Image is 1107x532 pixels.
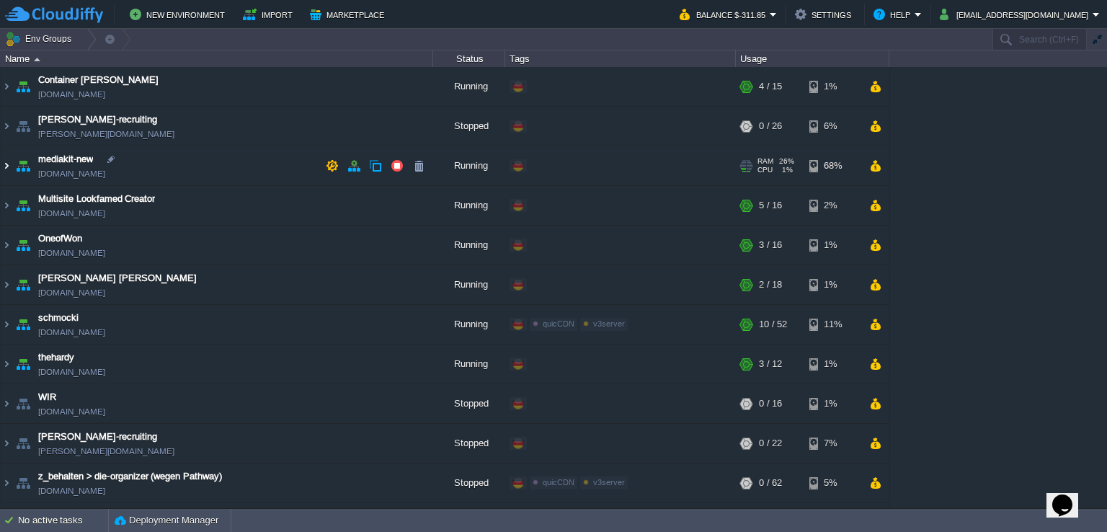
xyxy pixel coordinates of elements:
div: Running [433,226,505,265]
span: quicCDN [543,478,574,487]
span: v3server [593,319,625,328]
div: 5 / 16 [759,186,782,225]
img: AMDAwAAAACH5BAEAAAAALAAAAAABAAEAAAICRAEAOw== [1,345,12,384]
span: [DOMAIN_NAME] [38,167,105,181]
button: Env Groups [5,29,76,49]
img: AMDAwAAAACH5BAEAAAAALAAAAAABAAEAAAICRAEAOw== [1,67,12,106]
div: 0 / 22 [759,424,782,463]
img: AMDAwAAAACH5BAEAAAAALAAAAAABAAEAAAICRAEAOw== [1,384,12,423]
img: AMDAwAAAACH5BAEAAAAALAAAAAABAAEAAAICRAEAOw== [13,186,33,225]
span: schmocki [38,311,79,325]
img: AMDAwAAAACH5BAEAAAAALAAAAAABAAEAAAICRAEAOw== [13,305,33,344]
a: [DOMAIN_NAME] [38,325,105,340]
img: AMDAwAAAACH5BAEAAAAALAAAAAABAAEAAAICRAEAOw== [13,146,33,185]
div: 1% [809,345,856,384]
a: [PERSON_NAME]-recruiting [38,430,157,444]
div: Running [433,265,505,304]
img: AMDAwAAAACH5BAEAAAAALAAAAAABAAEAAAICRAEAOw== [13,226,33,265]
a: [PERSON_NAME] [PERSON_NAME] [38,271,197,285]
div: 10 / 52 [759,305,787,344]
a: OneofWon [38,231,82,246]
div: Running [433,67,505,106]
div: 2% [809,186,856,225]
a: Multisite Lookfamed Creator [38,192,155,206]
span: 26% [779,157,794,166]
a: [PERSON_NAME][DOMAIN_NAME] [38,127,174,141]
a: mediakit-new [38,152,93,167]
img: AMDAwAAAACH5BAEAAAAALAAAAAABAAEAAAICRAEAOw== [13,107,33,146]
div: 1% [809,67,856,106]
a: [DOMAIN_NAME] [38,365,105,379]
button: Balance $-311.85 [680,6,770,23]
img: AMDAwAAAACH5BAEAAAAALAAAAAABAAEAAAICRAEAOw== [1,265,12,304]
button: Settings [795,6,855,23]
div: Running [433,305,505,344]
a: [DOMAIN_NAME] [38,285,105,300]
div: No active tasks [18,509,108,532]
img: CloudJiffy [5,6,103,24]
img: AMDAwAAAACH5BAEAAAAALAAAAAABAAEAAAICRAEAOw== [34,58,40,61]
div: Stopped [433,107,505,146]
img: AMDAwAAAACH5BAEAAAAALAAAAAABAAEAAAICRAEAOw== [13,67,33,106]
button: Marketplace [310,6,388,23]
img: AMDAwAAAACH5BAEAAAAALAAAAAABAAEAAAICRAEAOw== [1,186,12,225]
div: 1% [809,384,856,423]
iframe: chat widget [1046,474,1093,518]
a: [PERSON_NAME][DOMAIN_NAME] [38,444,174,458]
span: z_behalten > die-organizer (wegen Pathway) [38,469,222,484]
div: Stopped [433,384,505,423]
div: 6% [809,107,856,146]
div: Tags [506,50,735,67]
a: [DOMAIN_NAME] [38,404,105,419]
div: 5% [809,464,856,502]
div: 68% [809,146,856,185]
button: Deployment Manager [115,513,218,528]
img: AMDAwAAAACH5BAEAAAAALAAAAAABAAEAAAICRAEAOw== [13,384,33,423]
img: AMDAwAAAACH5BAEAAAAALAAAAAABAAEAAAICRAEAOw== [1,146,12,185]
a: [DOMAIN_NAME] [38,206,105,221]
div: Stopped [433,424,505,463]
img: AMDAwAAAACH5BAEAAAAALAAAAAABAAEAAAICRAEAOw== [13,345,33,384]
img: AMDAwAAAACH5BAEAAAAALAAAAAABAAEAAAICRAEAOw== [13,265,33,304]
div: 0 / 26 [759,107,782,146]
img: AMDAwAAAACH5BAEAAAAALAAAAAABAAEAAAICRAEAOw== [1,226,12,265]
div: 3 / 12 [759,345,782,384]
span: 1% [778,166,793,174]
div: 7% [809,424,856,463]
div: Status [434,50,504,67]
div: 0 / 16 [759,384,782,423]
span: Container [PERSON_NAME] [38,73,159,87]
a: WIR [38,390,56,404]
div: Running [433,345,505,384]
img: AMDAwAAAACH5BAEAAAAALAAAAAABAAEAAAICRAEAOw== [1,305,12,344]
a: thehardy [38,350,74,365]
div: Name [1,50,432,67]
div: Running [433,146,505,185]
a: [PERSON_NAME]-recruiting [38,112,157,127]
img: AMDAwAAAACH5BAEAAAAALAAAAAABAAEAAAICRAEAOw== [1,107,12,146]
img: AMDAwAAAACH5BAEAAAAALAAAAAABAAEAAAICRAEAOw== [1,424,12,463]
div: 1% [809,226,856,265]
div: Running [433,186,505,225]
a: [DOMAIN_NAME] [38,87,105,102]
button: [EMAIL_ADDRESS][DOMAIN_NAME] [940,6,1093,23]
div: Stopped [433,464,505,502]
a: [DOMAIN_NAME] [38,246,105,260]
img: AMDAwAAAACH5BAEAAAAALAAAAAABAAEAAAICRAEAOw== [13,464,33,502]
div: Usage [737,50,889,67]
span: CPU [757,166,773,174]
div: 3 / 16 [759,226,782,265]
button: Help [873,6,915,23]
img: AMDAwAAAACH5BAEAAAAALAAAAAABAAEAAAICRAEAOw== [13,424,33,463]
a: [DOMAIN_NAME] [38,484,105,498]
button: New Environment [130,6,229,23]
button: Import [243,6,297,23]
